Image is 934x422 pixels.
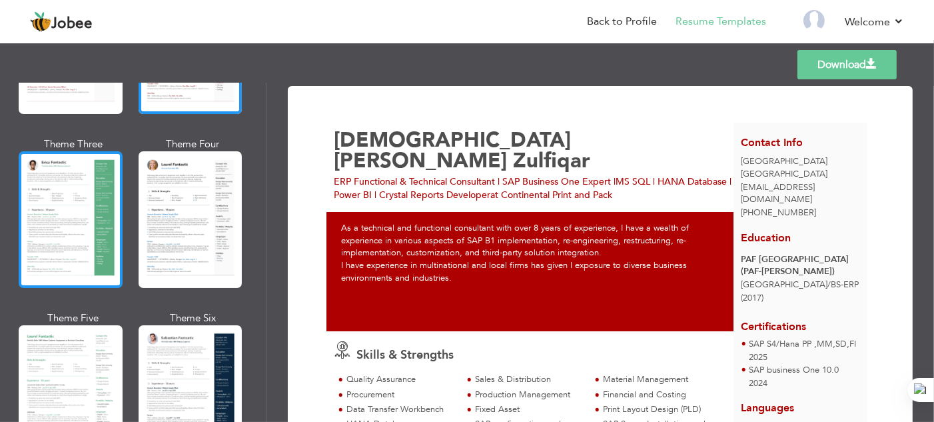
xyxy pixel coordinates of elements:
[21,137,125,151] div: Theme Three
[749,364,839,376] span: SAP business One 10.0
[341,222,726,296] p: As a technical and functional consultant with over 8 years of experience, I have a wealth of expe...
[30,11,51,33] img: jobee.io
[356,347,454,363] span: Skills & Strengths
[30,11,93,33] a: Jobee
[676,14,766,29] a: Resume Templates
[749,351,856,365] p: 2025
[741,391,794,416] span: Languages
[490,189,612,201] span: at Continental Print and Pack
[741,231,791,245] span: Education
[749,338,856,350] span: SAP S4/Hana PP ,MM,SD,FI
[334,175,731,201] span: ERP Functional & Technical Consultant | SAP Business One Expert |MS SQL | HANA Database | Power B...
[334,126,571,175] span: [DEMOGRAPHIC_DATA][PERSON_NAME]
[475,389,583,401] div: Production Management
[346,403,454,416] div: Data Transfer Workbench
[604,403,711,416] div: Print Layout Design (PLD)
[587,14,657,29] a: Back to Profile
[741,253,859,278] div: PAF [GEOGRAPHIC_DATA] (PAF-[PERSON_NAME])
[141,311,245,325] div: Theme Six
[741,292,763,304] span: (2017)
[845,14,904,30] a: Welcome
[741,309,806,335] span: Certifications
[741,135,803,150] span: Contact Info
[346,373,454,386] div: Quality Assurance
[604,389,711,401] div: Financial and Costing
[741,279,859,291] span: [GEOGRAPHIC_DATA] BS-ERP
[475,403,583,416] div: Fixed Asset
[141,137,245,151] div: Theme Four
[513,147,590,175] span: Zulfiqar
[741,168,827,180] span: [GEOGRAPHIC_DATA]
[741,207,816,219] span: [PHONE_NUMBER]
[604,373,711,386] div: Material Management
[749,377,839,391] p: 2024
[21,311,125,325] div: Theme Five
[741,181,815,206] span: [EMAIL_ADDRESS][DOMAIN_NAME]
[797,50,897,79] a: Download
[803,10,825,31] img: Profile Img
[827,279,831,291] span: /
[51,17,93,31] span: Jobee
[475,373,583,386] div: Sales & Distribution
[741,155,827,167] span: [GEOGRAPHIC_DATA]
[346,389,454,401] div: Procurement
